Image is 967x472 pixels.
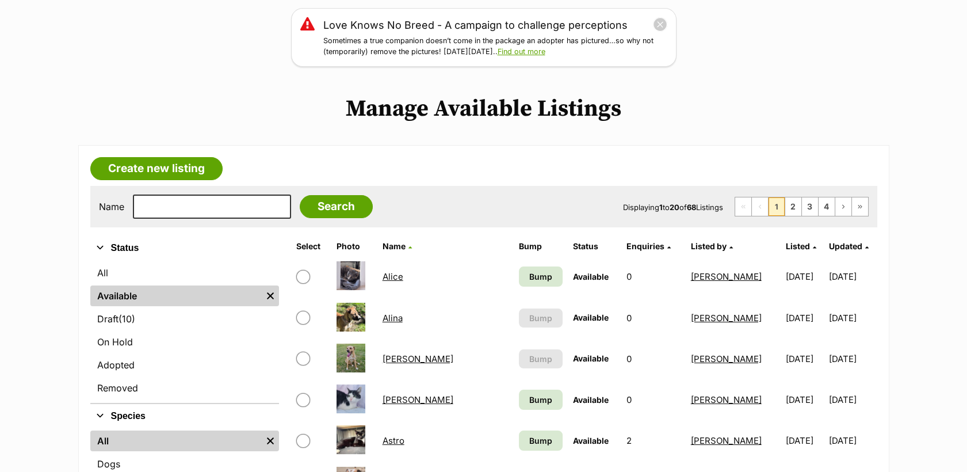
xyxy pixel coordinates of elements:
[752,197,768,216] span: Previous page
[829,257,876,296] td: [DATE]
[852,197,868,216] a: Last page
[323,17,628,33] a: Love Knows No Breed - A campaign to challenge perceptions
[691,313,762,323] a: [PERSON_NAME]
[735,197,751,216] span: First page
[802,197,818,216] a: Page 3
[829,380,876,420] td: [DATE]
[622,339,685,379] td: 0
[573,313,609,322] span: Available
[383,241,406,251] span: Name
[687,203,696,212] strong: 68
[781,298,828,338] td: [DATE]
[529,394,552,406] span: Bump
[90,241,279,256] button: Status
[323,36,667,58] p: Sometimes a true companion doesn’t come in the package an adopter has pictured…so why not (tempor...
[119,312,135,326] span: (10)
[829,298,876,338] td: [DATE]
[622,257,685,296] td: 0
[383,394,453,405] a: [PERSON_NAME]
[626,241,671,251] a: Enquiries
[829,421,876,460] td: [DATE]
[691,435,762,446] a: [PERSON_NAME]
[626,241,664,251] span: translation missing: en.admin.listings.index.attributes.enquiries
[786,241,810,251] span: Listed
[573,272,609,281] span: Available
[785,197,801,216] a: Page 2
[829,241,869,251] a: Updated
[659,203,663,212] strong: 1
[786,241,816,251] a: Listed
[514,237,567,256] th: Bump
[781,421,828,460] td: [DATE]
[519,349,563,368] button: Bump
[735,197,869,216] nav: Pagination
[383,313,403,323] a: Alina
[622,298,685,338] td: 0
[529,435,552,447] span: Bump
[519,309,563,328] button: Bump
[90,286,262,306] a: Available
[691,353,762,364] a: [PERSON_NAME]
[568,237,621,256] th: Status
[519,267,563,287] a: Bump
[90,355,279,375] a: Adopted
[781,339,828,379] td: [DATE]
[691,271,762,282] a: [PERSON_NAME]
[332,237,377,256] th: Photo
[90,262,279,283] a: All
[573,353,609,363] span: Available
[262,286,279,306] a: Remove filter
[622,380,685,420] td: 0
[383,241,412,251] a: Name
[769,197,785,216] span: Page 1
[781,257,828,296] td: [DATE]
[670,203,679,212] strong: 20
[529,353,552,365] span: Bump
[383,435,404,446] a: Astro
[337,344,365,372] img: Archie
[90,157,223,180] a: Create new listing
[529,312,552,324] span: Bump
[622,421,685,460] td: 2
[90,409,279,424] button: Species
[99,201,124,212] label: Name
[529,271,552,283] span: Bump
[519,431,563,451] a: Bump
[383,353,453,364] a: [PERSON_NAME]
[829,241,862,251] span: Updated
[383,271,403,282] a: Alice
[623,203,723,212] span: Displaying to of Listings
[653,17,667,32] button: close
[781,380,828,420] td: [DATE]
[90,378,279,398] a: Removed
[829,339,876,379] td: [DATE]
[835,197,851,216] a: Next page
[90,332,279,352] a: On Hold
[90,309,279,329] a: Draft
[300,195,373,218] input: Search
[691,394,762,405] a: [PERSON_NAME]
[819,197,835,216] a: Page 4
[292,237,331,256] th: Select
[90,260,279,403] div: Status
[573,395,609,405] span: Available
[90,431,262,451] a: All
[519,390,563,410] a: Bump
[262,431,279,451] a: Remove filter
[691,241,733,251] a: Listed by
[498,47,545,56] a: Find out more
[573,436,609,446] span: Available
[691,241,727,251] span: Listed by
